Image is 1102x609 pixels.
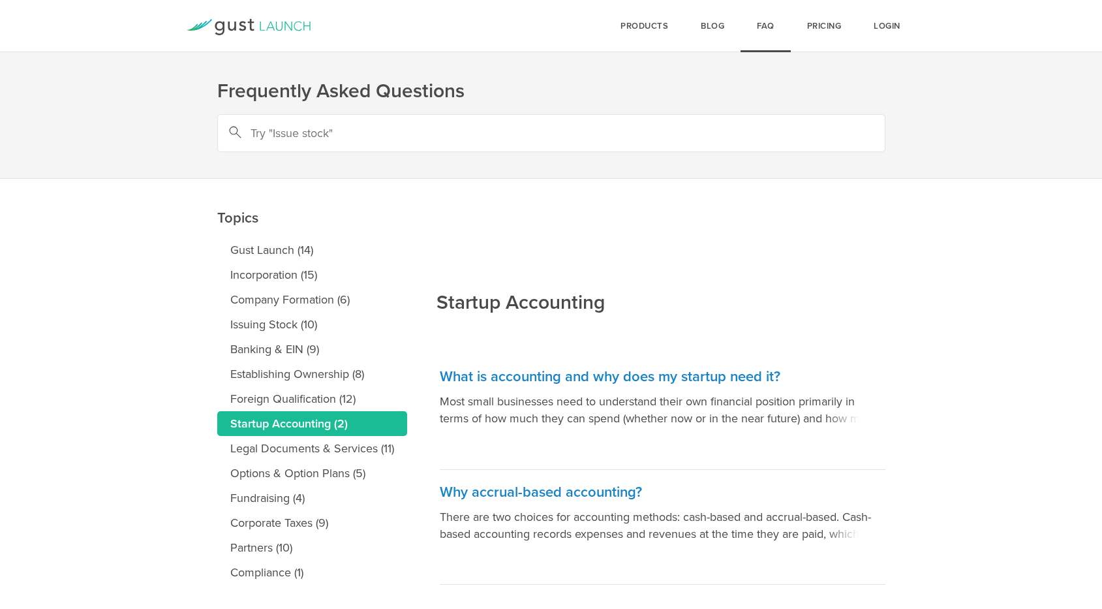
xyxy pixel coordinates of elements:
[217,312,407,337] a: Issuing Stock (10)
[217,436,407,461] a: Legal Documents & Services (11)
[440,354,885,470] a: What is accounting and why does my startup need it? Most small businesses need to understand thei...
[440,393,885,427] p: Most small businesses need to understand their own financial position primarily in terms of how m...
[217,461,407,486] a: Options & Option Plans (5)
[217,386,407,411] a: Foreign Qualification (12)
[217,114,885,152] input: Try "Issue stock"
[440,367,885,386] h3: What is accounting and why does my startup need it?
[217,337,407,362] a: Banking & EIN (9)
[217,262,407,287] a: Incorporation (15)
[217,78,885,104] h1: Frequently Asked Questions
[217,117,407,231] h2: Topics
[217,238,407,262] a: Gust Launch (14)
[217,362,407,386] a: Establishing Ownership (8)
[436,202,605,340] h2: Startup Accounting
[440,483,885,502] h3: Why accrual-based accounting?
[217,535,407,560] a: Partners (10)
[217,510,407,535] a: Corporate Taxes (9)
[217,411,407,436] a: Startup Accounting (2)
[217,287,407,312] a: Company Formation (6)
[440,508,885,542] p: There are two choices for accounting methods: cash-based and accrual-based. Cash-based accounting...
[217,560,407,585] a: Compliance (1)
[440,470,885,586] a: Why accrual-based accounting? There are two choices for accounting methods: cash-based and accrua...
[217,486,407,510] a: Fundraising (4)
